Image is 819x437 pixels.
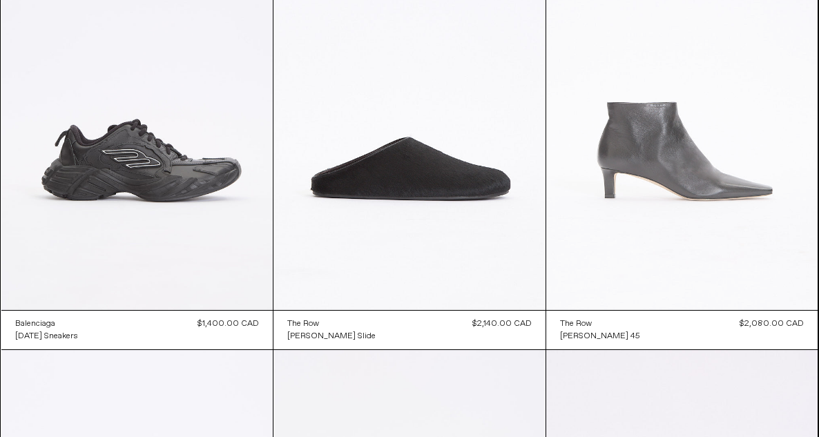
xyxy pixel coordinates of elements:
[287,318,376,330] a: The Row
[15,330,78,342] a: [DATE] Sneakers
[560,331,640,342] div: [PERSON_NAME] 45
[560,318,592,330] div: The Row
[15,318,78,330] a: Balenciaga
[287,330,376,342] a: [PERSON_NAME] Slide
[287,318,319,330] div: The Row
[287,331,376,342] div: [PERSON_NAME] Slide
[560,330,640,342] a: [PERSON_NAME] 45
[740,318,804,330] div: $2,080.00 CAD
[15,318,55,330] div: Balenciaga
[197,318,259,330] div: $1,400.00 CAD
[560,318,640,330] a: The Row
[15,331,78,342] div: [DATE] Sneakers
[472,318,532,330] div: $2,140.00 CAD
